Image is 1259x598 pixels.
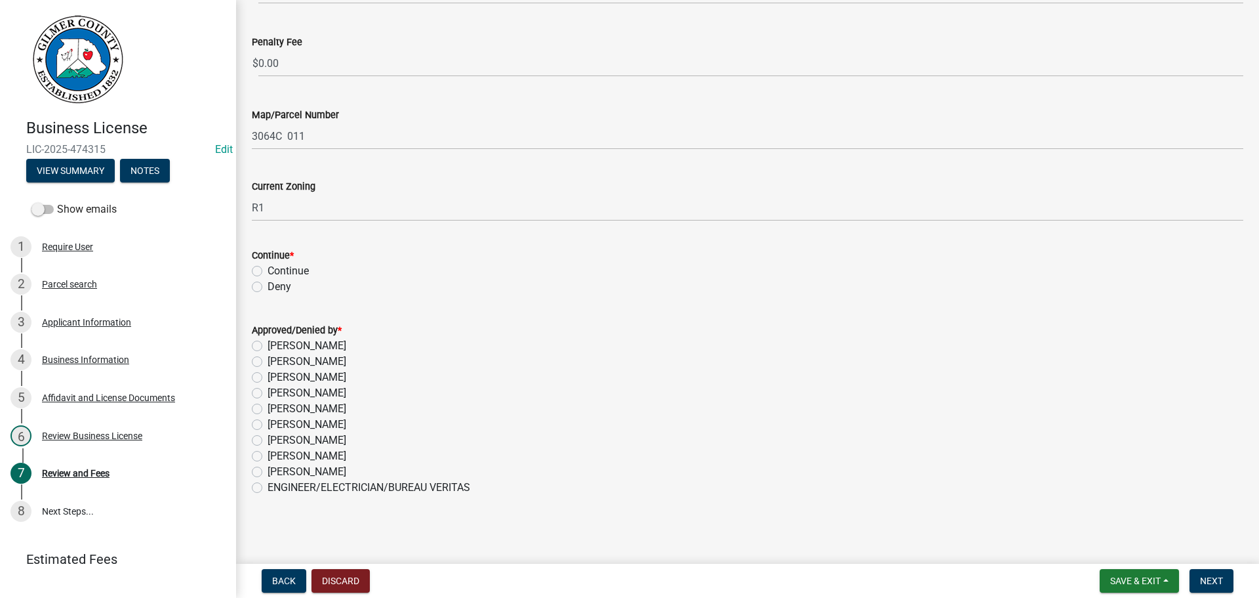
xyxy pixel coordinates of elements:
label: [PERSON_NAME] [268,385,346,401]
div: Business Information [42,355,129,364]
span: Next [1200,576,1223,586]
div: Affidavit and License Documents [42,393,175,402]
button: Discard [311,569,370,593]
wm-modal-confirm: Edit Application Number [215,143,233,156]
div: 5 [10,387,31,408]
label: Current Zoning [252,182,315,192]
button: Notes [120,159,170,182]
wm-modal-confirm: Notes [120,166,170,177]
span: $ [252,50,259,77]
div: Applicant Information [42,318,131,327]
label: Penalty Fee [252,38,302,47]
label: ENGINEER/ELECTRICIAN/BUREAU VERITAS [268,480,470,496]
label: Show emails [31,202,117,217]
label: Continue [252,251,294,261]
div: 2 [10,274,31,295]
label: Deny [268,279,291,295]
label: [PERSON_NAME] [268,448,346,464]
label: Approved/Denied by [252,326,342,335]
button: Next [1189,569,1233,593]
button: View Summary [26,159,115,182]
div: Require User [42,242,93,251]
div: Review and Fees [42,469,110,478]
wm-modal-confirm: Summary [26,166,115,177]
label: [PERSON_NAME] [268,401,346,417]
div: 8 [10,501,31,522]
a: Edit [215,143,233,156]
img: Gilmer County, Georgia [26,14,125,105]
span: Save & Exit [1110,576,1161,586]
div: Parcel search [42,280,97,289]
label: [PERSON_NAME] [268,433,346,448]
div: 7 [10,463,31,484]
div: Review Business License [42,431,142,440]
label: [PERSON_NAME] [268,464,346,480]
h4: Business License [26,119,226,138]
label: [PERSON_NAME] [268,370,346,385]
span: Back [272,576,296,586]
button: Back [262,569,306,593]
label: Map/Parcel Number [252,111,339,120]
div: 6 [10,425,31,446]
label: [PERSON_NAME] [268,338,346,354]
label: Continue [268,263,309,279]
div: 1 [10,236,31,257]
label: [PERSON_NAME] [268,417,346,433]
div: 3 [10,312,31,333]
div: 4 [10,349,31,370]
a: Estimated Fees [10,546,215,572]
button: Save & Exit [1100,569,1179,593]
label: [PERSON_NAME] [268,354,346,370]
span: LIC-2025-474315 [26,143,210,156]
